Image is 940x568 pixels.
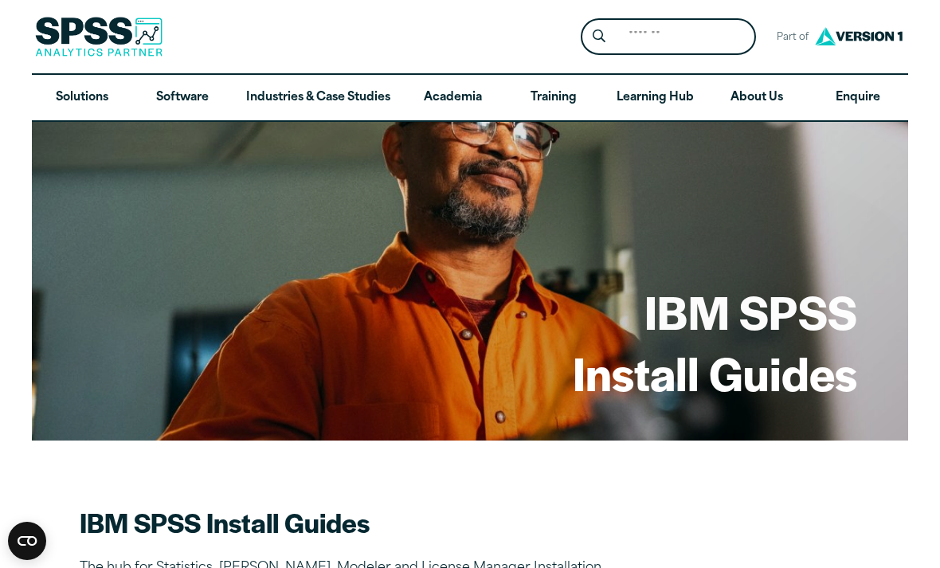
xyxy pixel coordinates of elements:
a: Academia [403,75,503,121]
img: Version1 Logo [811,22,907,51]
a: Software [132,75,233,121]
a: Learning Hub [604,75,707,121]
a: Industries & Case Studies [233,75,403,121]
svg: Search magnifying glass icon [593,29,605,43]
form: Site Header Search Form [581,18,756,56]
a: Enquire [808,75,908,121]
h2: IBM SPSS Install Guides [80,504,637,540]
a: Solutions [32,75,132,121]
button: Open CMP widget [8,522,46,560]
nav: Desktop version of site main menu [32,75,908,121]
h1: IBM SPSS Install Guides [573,280,857,403]
img: SPSS Analytics Partner [35,17,163,57]
span: Part of [769,26,811,49]
a: About Us [707,75,807,121]
a: Training [503,75,604,121]
button: Search magnifying glass icon [585,22,614,52]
